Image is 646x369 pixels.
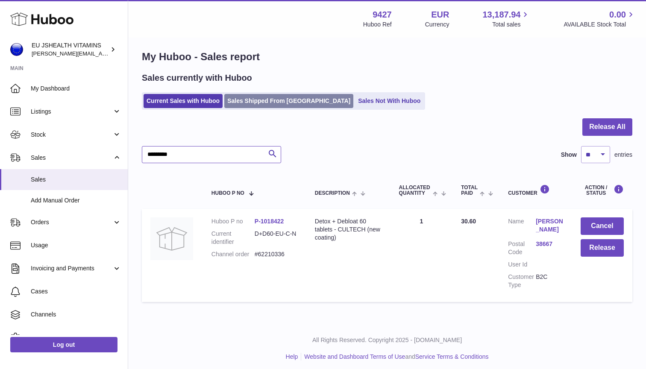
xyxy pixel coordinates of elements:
strong: EUR [431,9,449,20]
a: 38667 [536,240,564,248]
div: Customer [508,184,564,196]
a: Website and Dashboard Terms of Use [304,353,405,360]
div: Action / Status [581,184,624,196]
span: entries [614,151,632,159]
dd: D+D60-EU-C-N [255,230,298,246]
span: Listings [31,108,112,116]
span: Usage [31,241,121,249]
div: Detox + Debloat 60 tablets - CULTECH (new coating) [315,217,382,242]
td: 1 [391,209,453,302]
a: Log out [10,337,117,352]
span: My Dashboard [31,85,121,93]
dt: Channel order [211,250,255,258]
button: Release [581,239,624,257]
button: Release All [582,118,632,136]
div: EU JSHEALTH VITAMINS [32,41,109,58]
dt: Current identifier [211,230,255,246]
dt: User Id [508,261,536,269]
dd: B2C [536,273,564,289]
div: Huboo Ref [363,20,392,29]
span: Description [315,190,350,196]
dt: Name [508,217,536,236]
span: ALLOCATED Quantity [399,185,431,196]
li: and [301,353,488,361]
span: Sales [31,176,121,184]
dt: Customer Type [508,273,536,289]
h2: Sales currently with Huboo [142,72,252,84]
img: laura@jessicasepel.com [10,43,23,56]
span: Total sales [492,20,530,29]
a: Sales Shipped From [GEOGRAPHIC_DATA] [224,94,353,108]
span: Settings [31,334,121,342]
span: Sales [31,154,112,162]
span: 0.00 [609,9,626,20]
dd: #62210336 [255,250,298,258]
a: Help [286,353,298,360]
span: Add Manual Order [31,196,121,205]
span: Stock [31,131,112,139]
dt: Huboo P no [211,217,255,225]
p: All Rights Reserved. Copyright 2025 - [DOMAIN_NAME] [135,336,639,344]
h1: My Huboo - Sales report [142,50,632,64]
span: Channels [31,310,121,319]
a: Sales Not With Huboo [355,94,423,108]
button: Cancel [581,217,624,235]
a: 13,187.94 Total sales [482,9,530,29]
a: Service Terms & Conditions [415,353,489,360]
span: 13,187.94 [482,9,520,20]
a: P-1018422 [255,218,284,225]
div: Currency [425,20,449,29]
label: Show [561,151,577,159]
span: Invoicing and Payments [31,264,112,272]
a: 0.00 AVAILABLE Stock Total [564,9,636,29]
img: no-photo.jpg [150,217,193,260]
span: Cases [31,287,121,296]
dt: Postal Code [508,240,536,256]
span: Huboo P no [211,190,244,196]
strong: 9427 [373,9,392,20]
a: [PERSON_NAME] [536,217,564,234]
span: [PERSON_NAME][EMAIL_ADDRESS][DOMAIN_NAME] [32,50,171,57]
span: AVAILABLE Stock Total [564,20,636,29]
span: Total paid [461,185,478,196]
span: 30.60 [461,218,476,225]
span: Orders [31,218,112,226]
a: Current Sales with Huboo [144,94,223,108]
